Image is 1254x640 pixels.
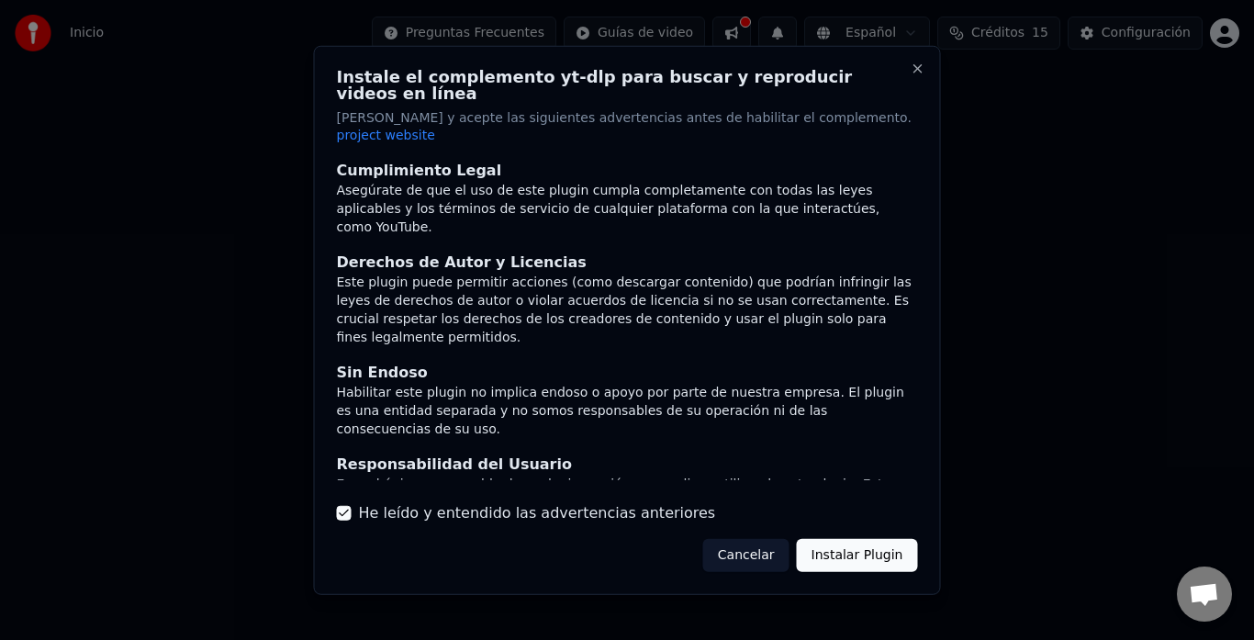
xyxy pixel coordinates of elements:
[337,128,435,142] span: project website
[337,160,918,182] div: Cumplimiento Legal
[797,539,918,572] button: Instalar Plugin
[337,384,918,439] div: Habilitar este plugin no implica endoso o apoyo por parte de nuestra empresa. El plugin es una en...
[337,476,918,531] div: Eres el único responsable de cualquier acción que realices utilizando este plugin. Esto incluye c...
[337,182,918,237] div: Asegúrate de que el uso de este plugin cumpla completamente con todas las leyes aplicables y los ...
[337,252,918,274] div: Derechos de Autor y Licencias
[337,274,918,347] div: Este plugin puede permitir acciones (como descargar contenido) que podrían infringir las leyes de...
[337,454,918,476] div: Responsabilidad del Usuario
[337,108,918,145] p: [PERSON_NAME] y acepte las siguientes advertencias antes de habilitar el complemento.
[337,68,918,101] h2: Instale el complemento yt-dlp para buscar y reproducir videos en línea
[703,539,789,572] button: Cancelar
[359,502,716,524] label: He leído y entendido las advertencias anteriores
[337,362,918,384] div: Sin Endoso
